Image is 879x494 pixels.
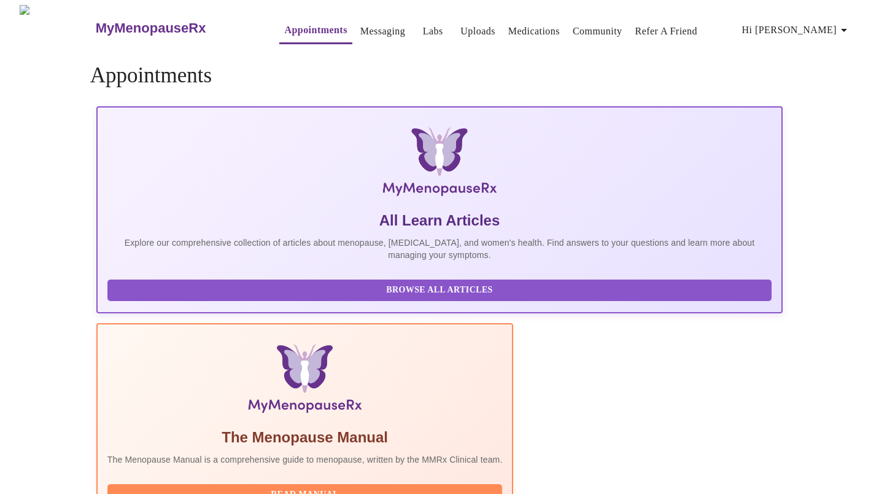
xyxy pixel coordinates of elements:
h3: MyMenopauseRx [96,20,206,36]
p: Explore our comprehensive collection of articles about menopause, [MEDICAL_DATA], and women's hea... [107,237,772,261]
h5: The Menopause Manual [107,428,503,447]
button: Medications [503,19,565,44]
a: Messaging [360,23,405,40]
a: MyMenopauseRx [94,7,255,50]
button: Appointments [279,18,352,44]
img: MyMenopauseRx Logo [211,127,668,201]
button: Refer a Friend [630,19,703,44]
button: Messaging [355,19,410,44]
img: Menopause Manual [170,344,439,418]
a: Community [573,23,622,40]
button: Labs [413,19,452,44]
button: Community [568,19,627,44]
button: Hi [PERSON_NAME] [737,18,856,42]
a: Appointments [284,22,347,39]
a: Medications [508,23,560,40]
h4: Appointments [90,63,789,88]
button: Browse All Articles [107,280,772,301]
span: Browse All Articles [120,283,759,298]
a: Browse All Articles [107,284,775,294]
a: Labs [423,23,443,40]
button: Uploads [455,19,500,44]
span: Hi [PERSON_NAME] [742,22,851,39]
a: Uploads [460,23,495,40]
h5: All Learn Articles [107,211,772,230]
img: MyMenopauseRx Logo [20,5,94,51]
p: The Menopause Manual is a comprehensive guide to menopause, written by the MMRx Clinical team. [107,453,503,466]
a: Refer a Friend [635,23,698,40]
